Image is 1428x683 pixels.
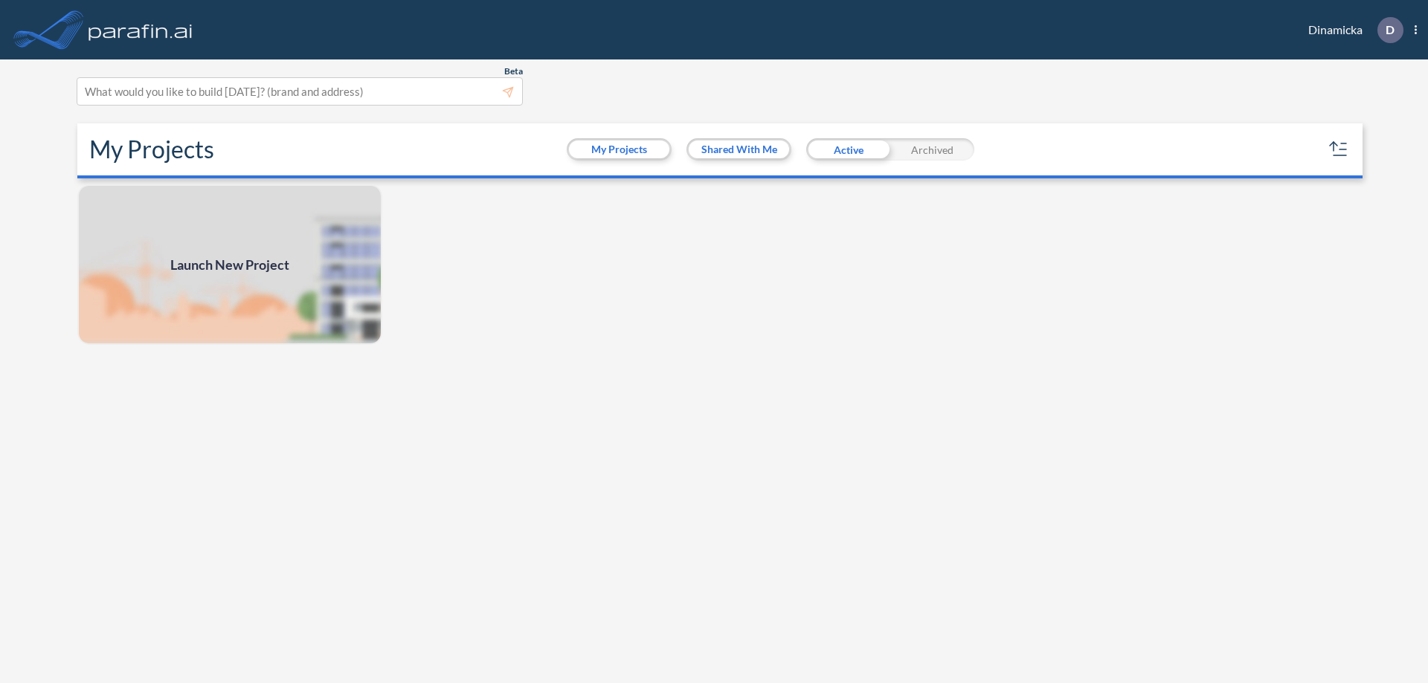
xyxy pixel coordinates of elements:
[806,138,890,161] div: Active
[890,138,974,161] div: Archived
[86,15,196,45] img: logo
[504,65,523,77] span: Beta
[89,135,214,164] h2: My Projects
[689,140,789,158] button: Shared With Me
[1286,17,1417,43] div: Dinamicka
[77,184,382,345] a: Launch New Project
[1386,23,1395,36] p: D
[170,255,289,275] span: Launch New Project
[1327,137,1351,161] button: sort
[569,140,669,158] button: My Projects
[77,184,382,345] img: add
